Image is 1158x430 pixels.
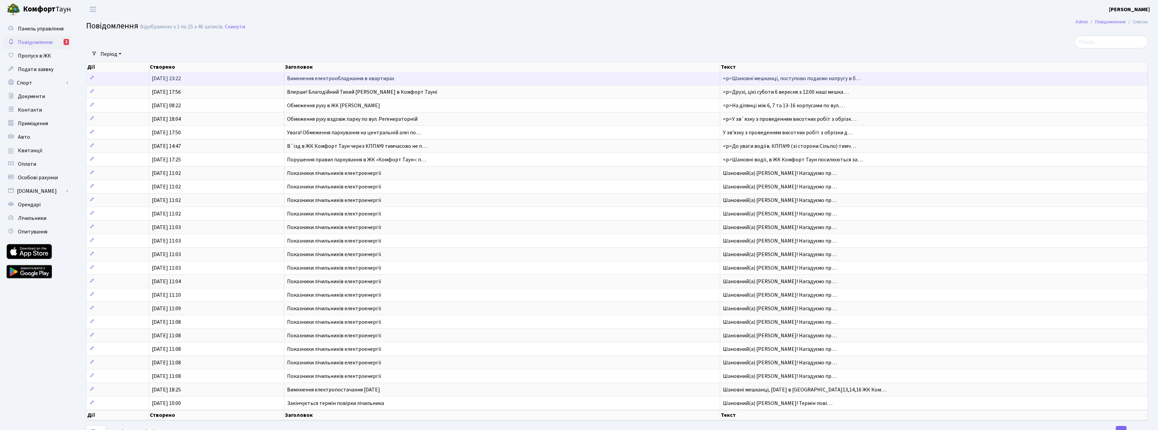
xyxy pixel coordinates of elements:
a: Спорт [3,76,71,90]
span: Вимкнення електропостачання [DATE] [287,386,380,393]
span: [DATE] 11:09 [152,305,181,312]
span: Шановний(а) [PERSON_NAME]! Термін пові… [723,400,832,407]
li: Список [1126,18,1148,26]
b: Комфорт [23,4,55,15]
span: [DATE] 08:22 [152,102,181,109]
a: Документи [3,90,71,103]
span: Увага! Обмеження паркування на центральній алеї по… [287,129,421,136]
span: <p>До уваги водіїв. КПП№9 (зі сторони Сільпо) тимч… [723,142,856,150]
span: [DATE] 18:25 [152,386,181,393]
span: [DATE] 17:56 [152,88,181,96]
nav: breadcrumb [1065,15,1158,29]
th: Заголовок [284,410,720,420]
span: [DATE] 17:25 [152,156,181,163]
span: [DATE] 11:03 [152,224,181,231]
span: Орендарі [18,201,41,208]
span: [DATE] 11:10 [152,291,181,299]
span: Вимкнення електрообладнання в квартирах [287,75,394,82]
span: Закінчується термін повірки лічильника [287,400,384,407]
span: <p>На ділянці між 6, 7 та 13-16 корпусами по вул.… [723,102,845,109]
span: Шановний(а) [PERSON_NAME]! Нагадуємо пр… [723,345,837,353]
a: Панель управління [3,22,71,36]
span: [DATE] 18:04 [152,115,181,123]
span: <p>У зв`язку з проведенням висотних робіт з обрізк… [723,115,856,123]
span: Шановний(а) [PERSON_NAME]! Нагадуємо пр… [723,197,837,204]
span: В`їзд в ЖК Комфорт Таун через КПП№9 тимчасово не п… [287,142,427,150]
span: Панель управління [18,25,64,32]
span: Показники лічильників електроенергії [287,183,381,190]
span: Показники лічильників електроенергії [287,305,381,312]
span: Шановний(а) [PERSON_NAME]! Нагадуємо пр… [723,183,837,190]
a: Приміщення [3,117,71,130]
span: Шановний(а) [PERSON_NAME]! Нагадуємо пр… [723,237,837,245]
span: Показники лічильників електроенергії [287,345,381,353]
span: Показники лічильників електроенергії [287,264,381,272]
span: [DATE] 11:08 [152,345,181,353]
th: Текст [720,62,1148,72]
span: Шановний(а) [PERSON_NAME]! Нагадуємо пр… [723,291,837,299]
span: Порушення правил паркування в ЖК «Комфорт Таун»: п… [287,156,426,163]
a: Авто [3,130,71,144]
span: Показники лічильників електроенергії [287,278,381,285]
span: Показники лічильників електроенергії [287,251,381,258]
th: Заголовок [284,62,720,72]
span: [DATE] 11:08 [152,372,181,380]
button: Переключити навігацію [85,4,101,15]
span: [DATE] 14:47 [152,142,181,150]
a: Орендарі [3,198,71,211]
span: [DATE] 23:22 [152,75,181,82]
a: Опитування [3,225,71,239]
a: Квитанції [3,144,71,157]
span: Показники лічильників електроенергії [287,372,381,380]
span: Шановний(а) [PERSON_NAME]! Нагадуємо пр… [723,359,837,366]
span: Оплати [18,160,36,168]
span: Шановні мешканці, [DATE] в [GEOGRAPHIC_DATA]13,14,16 ЖК Ком… [723,386,887,393]
span: Таун [23,4,71,15]
span: [DATE] 11:02 [152,183,181,190]
span: <p>Шановні мешканці, поступово подаємо напругу в б… [723,75,861,82]
span: Документи [18,93,45,100]
span: Особові рахунки [18,174,58,181]
span: Показники лічильників електроенергії [287,210,381,218]
span: Авто [18,133,30,141]
a: Період [98,48,124,60]
span: [DATE] 11:02 [152,169,181,177]
th: Дії [87,410,149,420]
a: Admin [1076,18,1088,25]
a: [DOMAIN_NAME] [3,184,71,198]
span: Показники лічильників електроенергії [287,359,381,366]
span: У звʼязку з проведенням висотних робіт з обрізки д… [723,129,853,136]
span: <p>Шановні водії, в ЖК Комфорт Таун посилюються за… [723,156,863,163]
a: Пропуск в ЖК [3,49,71,63]
span: Показники лічильників електроенергії [287,197,381,204]
span: Шановний(а) [PERSON_NAME]! Нагадуємо пр… [723,169,837,177]
a: Скинути [225,24,245,30]
span: [DATE] 11:03 [152,264,181,272]
div: 1 [64,39,69,45]
input: Пошук... [1074,36,1148,48]
th: Текст [720,410,1148,420]
a: Подати заявку [3,63,71,76]
span: Показники лічильників електроенергії [287,169,381,177]
span: [DATE] 11:02 [152,210,181,218]
span: [DATE] 11:02 [152,197,181,204]
span: Шановний(а) [PERSON_NAME]! Нагадуємо пр… [723,251,837,258]
th: Створено [149,62,284,72]
span: [DATE] 11:08 [152,318,181,326]
span: Повідомлення [86,20,138,32]
span: Показники лічильників електроенергії [287,291,381,299]
a: Особові рахунки [3,171,71,184]
a: [PERSON_NAME] [1109,5,1150,14]
span: Шановний(а) [PERSON_NAME]! Нагадуємо пр… [723,210,837,218]
span: Пропуск в ЖК [18,52,51,60]
span: Шановний(а) [PERSON_NAME]! Нагадуємо пр… [723,372,837,380]
span: Контакти [18,106,42,114]
span: [DATE] 11:03 [152,237,181,245]
span: Обмеження руху в ЖК [PERSON_NAME] [287,102,380,109]
span: Показники лічильників електроенергії [287,237,381,245]
b: [PERSON_NAME] [1109,6,1150,13]
th: Створено [149,410,284,420]
span: Квитанції [18,147,43,154]
span: [DATE] 10:00 [152,400,181,407]
img: logo.png [7,3,20,16]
